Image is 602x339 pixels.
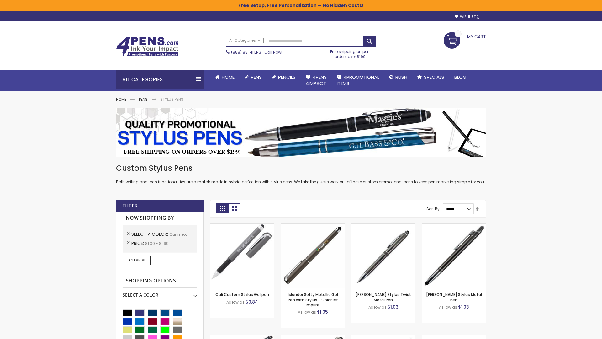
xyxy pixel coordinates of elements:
[324,47,377,59] div: Free shipping on pen orders over $199
[216,203,228,213] strong: Grid
[426,292,482,302] a: [PERSON_NAME] Stylus Metal Pen
[131,240,145,246] span: Price
[267,70,301,84] a: Pencils
[226,35,264,46] a: All Categories
[356,292,411,302] a: [PERSON_NAME] Stylus Twist Metal Pen
[129,257,147,263] span: Clear All
[301,70,332,91] a: 4Pens4impact
[122,202,138,209] strong: Filter
[240,70,267,84] a: Pens
[210,70,240,84] a: Home
[395,74,407,80] span: Rush
[281,223,345,229] a: Islander Softy Metallic Gel Pen with Stylus - ColorJet Imprint-Gunmetal
[229,38,261,43] span: All Categories
[351,224,415,288] img: Colter Stylus Twist Metal Pen-Gunmetal
[306,74,327,87] span: 4Pens 4impact
[298,309,316,315] span: As low as
[422,223,486,229] a: Olson Stylus Metal Pen-Gunmetal
[388,304,399,310] span: $1.03
[116,70,204,89] div: All Categories
[422,224,486,288] img: Olson Stylus Metal Pen-Gunmetal
[160,97,183,102] strong: Stylus Pens
[368,304,387,310] span: As low as
[439,304,457,310] span: As low as
[337,74,379,87] span: 4PROMOTIONAL ITEMS
[210,223,274,229] a: Cali Custom Stylus Gel pen-Gunmetal
[449,70,472,84] a: Blog
[246,299,258,305] span: $0.84
[139,97,148,102] a: Pens
[131,231,169,237] span: Select A Color
[145,241,169,246] span: $1.00 - $1.99
[426,206,440,212] label: Sort By
[384,70,412,84] a: Rush
[251,74,262,80] span: Pens
[123,288,197,298] div: Select A Color
[332,70,384,91] a: 4PROMOTIONALITEMS
[222,74,235,80] span: Home
[231,50,261,55] a: (888) 88-4PENS
[412,70,449,84] a: Specials
[226,299,245,305] span: As low as
[116,108,486,157] img: Stylus Pens
[231,50,282,55] span: - Call Now!
[278,74,296,80] span: Pencils
[116,163,486,185] div: Both writing and tech functionalities are a match made in hybrid perfection with stylus pens. We ...
[210,224,274,288] img: Cali Custom Stylus Gel pen-Gunmetal
[454,74,467,80] span: Blog
[123,212,197,225] strong: Now Shopping by
[458,304,469,310] span: $1.03
[116,37,179,57] img: 4Pens Custom Pens and Promotional Products
[169,232,189,237] span: Gunmetal
[317,309,328,315] span: $1.05
[288,292,338,307] a: Islander Softy Metallic Gel Pen with Stylus - ColorJet Imprint
[424,74,444,80] span: Specials
[281,224,345,288] img: Islander Softy Metallic Gel Pen with Stylus - ColorJet Imprint-Gunmetal
[455,14,480,19] a: Wishlist
[126,256,151,265] a: Clear All
[116,97,126,102] a: Home
[215,292,269,297] a: Cali Custom Stylus Gel pen
[116,163,486,173] h1: Custom Stylus Pens
[123,274,197,288] strong: Shopping Options
[351,223,415,229] a: Colter Stylus Twist Metal Pen-Gunmetal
